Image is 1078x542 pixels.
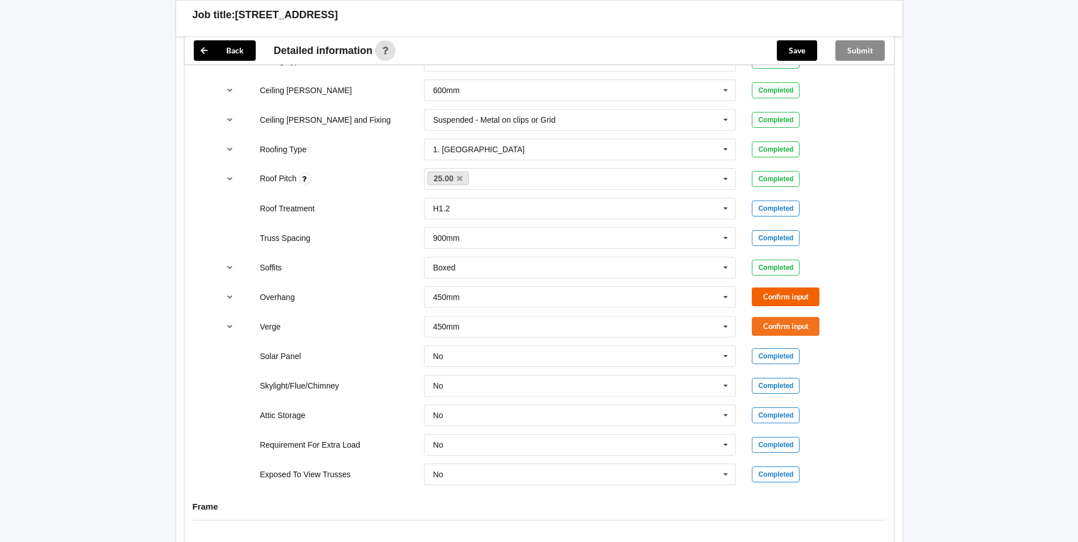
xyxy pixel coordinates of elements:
[752,348,800,364] div: Completed
[260,322,281,331] label: Verge
[752,82,800,98] div: Completed
[752,407,800,423] div: Completed
[274,45,373,56] span: Detailed information
[260,293,294,302] label: Overhang
[752,466,800,482] div: Completed
[433,382,443,390] div: No
[219,169,241,189] button: reference-toggle
[193,501,886,512] h4: Frame
[235,9,338,22] h3: [STREET_ADDRESS]
[433,116,556,124] div: Suspended - Metal on clips or Grid
[752,141,800,157] div: Completed
[752,260,800,276] div: Completed
[433,264,456,272] div: Boxed
[752,287,819,306] button: Confirm input
[260,204,315,213] label: Roof Treatment
[752,378,800,394] div: Completed
[433,352,443,360] div: No
[260,263,282,272] label: Soffits
[260,56,303,65] label: Ceiling Type
[260,352,301,361] label: Solar Panel
[219,287,241,307] button: reference-toggle
[260,234,310,243] label: Truss Spacing
[777,40,817,61] button: Save
[433,234,460,242] div: 900mm
[433,145,525,153] div: 1. [GEOGRAPHIC_DATA]
[752,112,800,128] div: Completed
[433,293,460,301] div: 450mm
[219,110,241,130] button: reference-toggle
[260,115,390,124] label: Ceiling [PERSON_NAME] and Fixing
[260,440,360,449] label: Requirement For Extra Load
[433,411,443,419] div: No
[752,230,800,246] div: Completed
[193,9,235,22] h3: Job title:
[260,411,305,420] label: Attic Storage
[433,441,443,449] div: No
[433,205,450,212] div: H1.2
[219,80,241,101] button: reference-toggle
[752,171,800,187] div: Completed
[260,381,339,390] label: Skylight/Flue/Chimney
[752,201,800,216] div: Completed
[427,172,469,185] a: 25.00
[219,316,241,337] button: reference-toggle
[752,437,800,453] div: Completed
[219,139,241,160] button: reference-toggle
[752,317,819,336] button: Confirm input
[194,40,256,61] button: Back
[260,145,306,154] label: Roofing Type
[433,470,443,478] div: No
[219,257,241,278] button: reference-toggle
[260,86,352,95] label: Ceiling [PERSON_NAME]
[260,174,298,183] label: Roof Pitch
[433,323,460,331] div: 450mm
[433,86,460,94] div: 600mm
[260,470,351,479] label: Exposed To View Trusses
